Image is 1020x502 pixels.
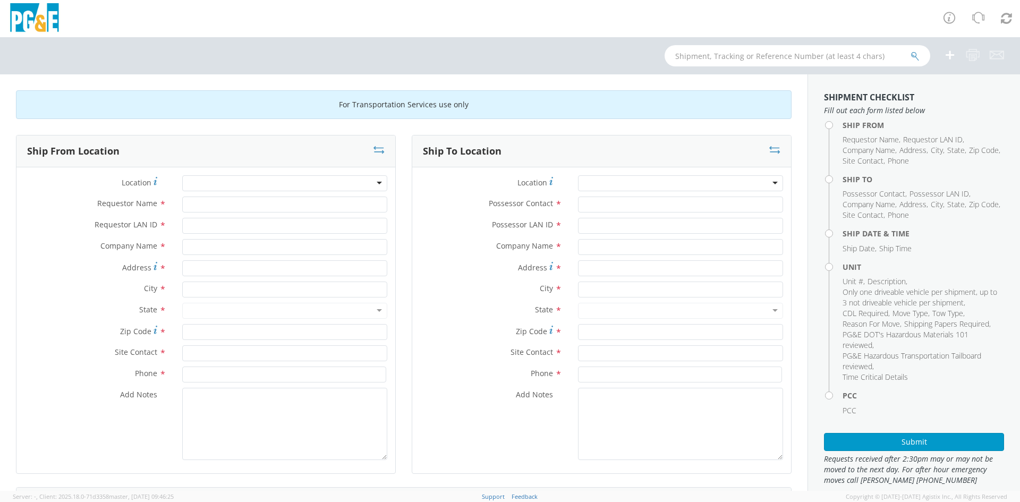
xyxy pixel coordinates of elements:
[824,105,1004,116] span: Fill out each form listed below
[843,134,899,144] span: Requestor Name
[843,121,1004,129] h4: Ship From
[511,347,553,357] span: Site Contact
[109,492,174,500] span: master, [DATE] 09:46:25
[39,492,174,500] span: Client: 2025.18.0-71d3358
[516,326,547,336] span: Zip Code
[843,199,897,210] li: ,
[888,156,909,166] span: Phone
[144,283,157,293] span: City
[423,146,501,157] h3: Ship To Location
[947,199,966,210] li: ,
[135,368,157,378] span: Phone
[843,210,883,220] span: Site Contact
[904,319,991,329] li: ,
[843,175,1004,183] h4: Ship To
[843,372,908,382] span: Time Critical Details
[843,229,1004,237] h4: Ship Date & Time
[531,368,553,378] span: Phone
[969,145,1000,156] li: ,
[512,492,538,500] a: Feedback
[899,145,926,155] span: Address
[122,262,151,273] span: Address
[904,319,989,329] span: Shipping Papers Required
[909,189,969,199] span: Possessor LAN ID
[846,492,1007,501] span: Copyright © [DATE]-[DATE] Agistix Inc., All Rights Reserved
[115,347,157,357] span: Site Contact
[122,177,151,188] span: Location
[16,90,792,119] div: For Transportation Services use only
[888,210,909,220] span: Phone
[489,198,553,208] span: Possessor Contact
[843,145,897,156] li: ,
[120,326,151,336] span: Zip Code
[843,243,875,253] span: Ship Date
[932,308,963,318] span: Tow Type
[843,308,890,319] li: ,
[843,243,877,254] li: ,
[843,263,1004,271] h4: Unit
[969,199,1000,210] li: ,
[879,243,912,253] span: Ship Time
[931,145,943,155] span: City
[843,351,981,371] span: PG&E Hazardous Transportation Tailboard reviewed
[843,319,900,329] span: Reason For Move
[843,287,997,308] span: Only one driveable vehicle per shipment, up to 3 not driveable vehicle per shipment
[868,276,906,286] span: Description
[535,304,553,314] span: State
[120,389,157,399] span: Add Notes
[843,276,865,287] li: ,
[931,145,945,156] li: ,
[8,3,61,35] img: pge-logo-06675f144f4cfa6a6814.png
[843,287,1001,308] li: ,
[540,283,553,293] span: City
[843,405,856,415] span: PCC
[100,241,157,251] span: Company Name
[496,241,553,251] span: Company Name
[27,146,120,157] h3: Ship From Location
[843,189,905,199] span: Possessor Contact
[969,199,999,209] span: Zip Code
[892,308,930,319] li: ,
[947,145,966,156] li: ,
[13,492,38,500] span: Server: -
[843,308,888,318] span: CDL Required
[492,219,553,229] span: Possessor LAN ID
[843,156,883,166] span: Site Contact
[843,392,1004,399] h4: PCC
[903,134,963,144] span: Requestor LAN ID
[843,145,895,155] span: Company Name
[843,329,968,350] span: PG&E DOT's Hazardous Materials 101 reviewed
[518,262,547,273] span: Address
[899,199,928,210] li: ,
[843,351,1001,372] li: ,
[824,91,914,103] strong: Shipment Checklist
[947,145,965,155] span: State
[892,308,928,318] span: Move Type
[516,389,553,399] span: Add Notes
[95,219,157,229] span: Requestor LAN ID
[932,308,965,319] li: ,
[903,134,964,145] li: ,
[843,189,907,199] li: ,
[843,329,1001,351] li: ,
[843,199,895,209] span: Company Name
[139,304,157,314] span: State
[947,199,965,209] span: State
[899,145,928,156] li: ,
[931,199,945,210] li: ,
[517,177,547,188] span: Location
[843,156,885,166] li: ,
[969,145,999,155] span: Zip Code
[482,492,505,500] a: Support
[665,45,930,66] input: Shipment, Tracking or Reference Number (at least 4 chars)
[843,276,863,286] span: Unit #
[899,199,926,209] span: Address
[843,210,885,220] li: ,
[843,319,902,329] li: ,
[843,134,900,145] li: ,
[931,199,943,209] span: City
[868,276,907,287] li: ,
[909,189,971,199] li: ,
[36,492,38,500] span: ,
[97,198,157,208] span: Requestor Name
